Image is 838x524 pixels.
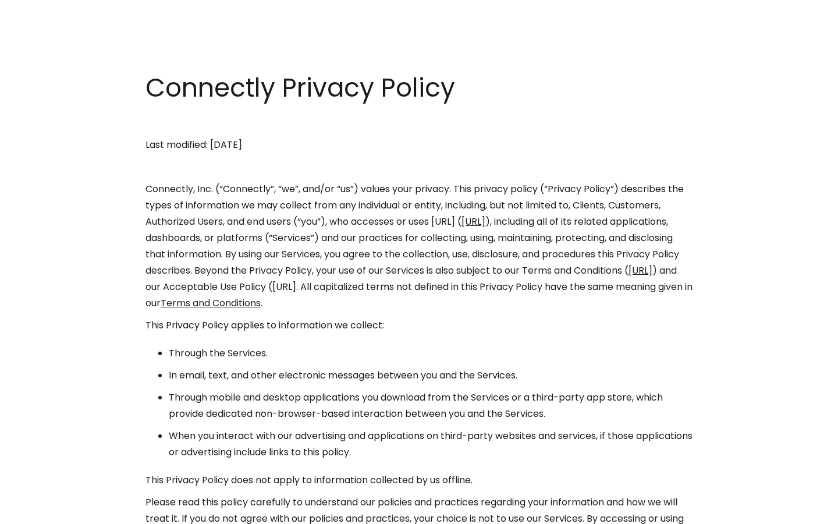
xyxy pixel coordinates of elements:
[169,390,693,422] li: Through mobile and desktop applications you download from the Services or a third-party app store...
[169,428,693,461] li: When you interact with our advertising and applications on third-party websites and services, if ...
[145,115,693,131] p: ‍
[145,317,693,334] p: This Privacy Policy applies to information we collect:
[461,215,485,228] a: [URL]
[145,181,693,311] p: Connectly, Inc. (“Connectly”, “we”, and/or “us”) values your privacy. This privacy policy (“Priva...
[169,345,693,362] li: Through the Services.
[145,472,693,488] p: This Privacy Policy does not apply to information collected by us offline.
[145,137,693,153] p: Last modified: [DATE]
[23,504,70,520] ul: Language list
[169,367,693,384] li: In email, text, and other electronic messages between you and the Services.
[145,159,693,175] p: ‍
[12,502,70,520] aside: Language selected: English
[628,264,652,277] a: [URL]
[161,296,261,310] a: Terms and Conditions
[145,70,693,106] h1: Connectly Privacy Policy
